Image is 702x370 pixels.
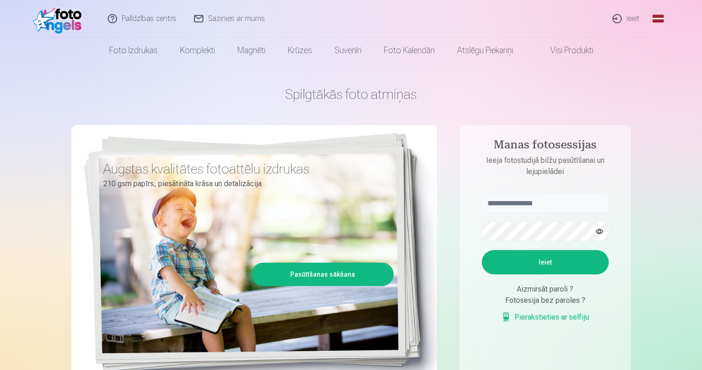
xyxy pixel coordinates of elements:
[71,86,631,103] h1: Spilgtākās foto atmiņas
[253,264,392,285] a: Pasūtīšanas sākšana
[501,312,589,323] a: Pierakstieties ar selfiju
[524,37,605,63] a: Visi produkti
[33,4,87,34] img: /fa1
[226,37,277,63] a: Magnēti
[323,37,373,63] a: Suvenīri
[482,250,609,274] button: Ieiet
[103,177,387,190] p: 210 gsm papīrs, piesātināta krāsa un detalizācija
[482,295,609,306] div: Fotosesija bez paroles ?
[446,37,524,63] a: Atslēgu piekariņi
[277,37,323,63] a: Krūzes
[482,284,609,295] div: Aizmirsāt paroli ?
[103,161,387,177] h3: Augstas kvalitātes fotoattēlu izdrukas
[473,138,618,155] h4: Manas fotosessijas
[473,155,618,177] p: Ieeja fotostudijā bilžu pasūtīšanai un lejupielādei
[169,37,226,63] a: Komplekti
[98,37,169,63] a: Foto izdrukas
[373,37,446,63] a: Foto kalendāri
